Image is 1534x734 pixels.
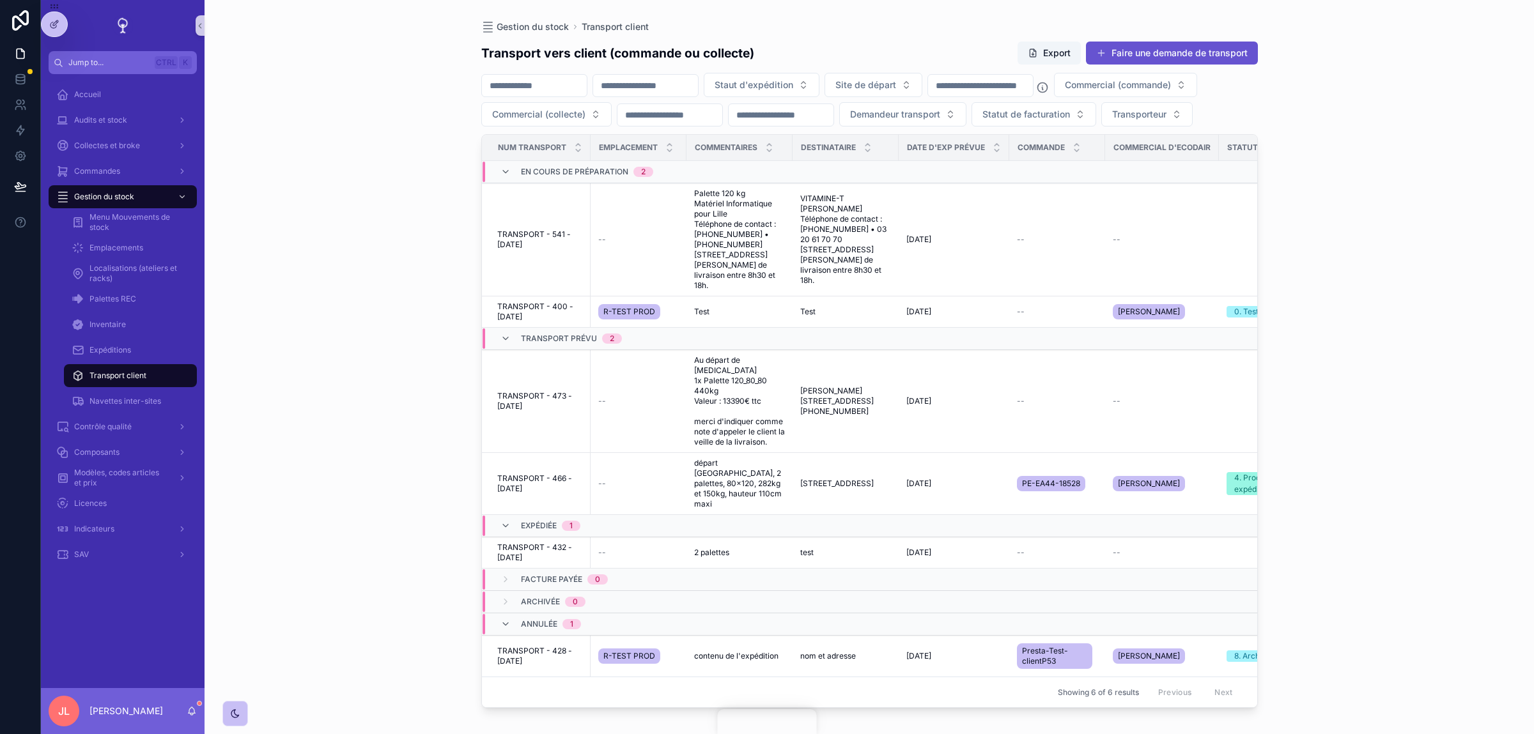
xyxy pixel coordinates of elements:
[64,339,197,362] a: Expéditions
[1017,307,1025,317] span: --
[906,396,931,406] span: [DATE]
[1112,108,1166,121] span: Transporteur
[49,185,197,208] a: Gestion du stock
[906,234,931,245] span: [DATE]
[598,234,679,245] a: --
[89,263,184,284] span: Localisations (ateliers et racks)
[64,364,197,387] a: Transport client
[839,102,966,126] button: Select Button
[64,313,197,336] a: Inventaire
[49,441,197,464] a: Composants
[481,20,569,33] a: Gestion du stock
[800,547,891,558] a: test
[1054,73,1197,97] button: Select Button
[825,73,922,97] button: Select Button
[1234,306,1259,317] div: 0. Test
[89,212,184,233] span: Menu Mouvements de stock
[497,646,583,666] a: TRANSPORT - 428 - [DATE]
[694,458,785,509] span: départ [GEOGRAPHIC_DATA], 2 palettes, 80x120, 282kg et 150kg, hauteur 110cm maxi
[49,517,197,540] a: Indicateurs
[641,167,646,177] div: 2
[74,192,134,202] span: Gestion du stock
[49,160,197,183] a: Commandes
[497,542,583,563] a: TRANSPORT - 432 - [DATE]
[694,547,785,558] a: 2 palettes
[49,109,197,132] a: Audits et stock
[906,547,931,558] span: [DATE]
[89,705,163,717] p: [PERSON_NAME]
[694,307,709,317] span: Test
[800,478,891,489] a: [STREET_ADDRESS]
[906,651,931,661] span: [DATE]
[74,89,101,100] span: Accueil
[800,651,856,661] span: nom et adresse
[598,396,679,406] a: --
[694,188,785,291] span: Palette 120 kg Matériel Informatique pour Lille Téléphone de contact : [PHONE_NUMBER] • [PHONE_NU...
[610,333,614,344] div: 2
[800,307,816,317] span: Test
[569,521,573,531] div: 1
[481,102,612,126] button: Select Button
[1017,641,1097,671] a: Presta-Test-clientP53
[1113,547,1120,558] span: --
[598,547,679,558] a: --
[1113,396,1120,406] span: --
[906,478,931,489] span: [DATE]
[800,194,891,286] a: VITAMINE-T [PERSON_NAME] Téléphone de contact : [PHONE_NUMBER] • 03 20 61 70 70 [STREET_ADDRESS][...
[972,102,1096,126] button: Select Button
[1234,650,1275,662] div: 8. Archivée
[49,134,197,157] a: Collectes et broke
[74,468,167,488] span: Modèles, codes articles et prix
[603,651,655,661] span: R-TEST PROD
[1086,42,1258,65] button: Faire une demande de transport
[800,478,874,489] span: [STREET_ADDRESS]
[41,74,205,583] div: scrollable content
[982,108,1070,121] span: Statut de facturation
[1227,472,1324,495] a: 4. Produite et à expédier
[497,302,583,322] a: TRANSPORT - 400 - [DATE]
[497,391,583,411] a: TRANSPORT - 473 - [DATE]
[1018,142,1065,153] span: Commande
[1234,472,1316,495] div: 4. Produite et à expédier
[573,597,578,607] div: 0
[49,51,197,74] button: Jump to...CtrlK
[49,466,197,489] a: Modèles, codes articles et prix
[715,79,793,91] span: Staut d'expédition
[1017,396,1097,406] a: --
[155,56,178,69] span: Ctrl
[800,651,891,661] a: nom et adresse
[1113,234,1120,245] span: --
[74,447,120,457] span: Composants
[694,651,785,661] a: contenu de l'expédition
[74,549,89,560] span: SAV
[497,20,569,33] span: Gestion du stock
[180,57,190,68] span: K
[694,547,729,558] span: 2 palettes
[1118,651,1180,661] span: [PERSON_NAME]
[1113,547,1211,558] a: --
[1017,396,1025,406] span: --
[89,345,131,355] span: Expéditions
[1118,478,1180,489] span: [PERSON_NAME]
[906,234,1002,245] a: [DATE]
[74,524,114,534] span: Indicateurs
[704,73,819,97] button: Select Button
[497,229,583,250] a: TRANSPORT - 541 - [DATE]
[906,547,1002,558] a: [DATE]
[598,396,606,406] span: --
[582,20,649,33] a: Transport client
[906,651,1002,661] a: [DATE]
[497,473,583,494] span: TRANSPORT - 466 - [DATE]
[521,521,557,531] span: Expédiée
[1022,646,1087,666] span: Presta-Test-clientP53
[49,543,197,566] a: SAV
[1018,42,1081,65] button: Export
[598,478,679,489] a: --
[595,574,600,585] div: 0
